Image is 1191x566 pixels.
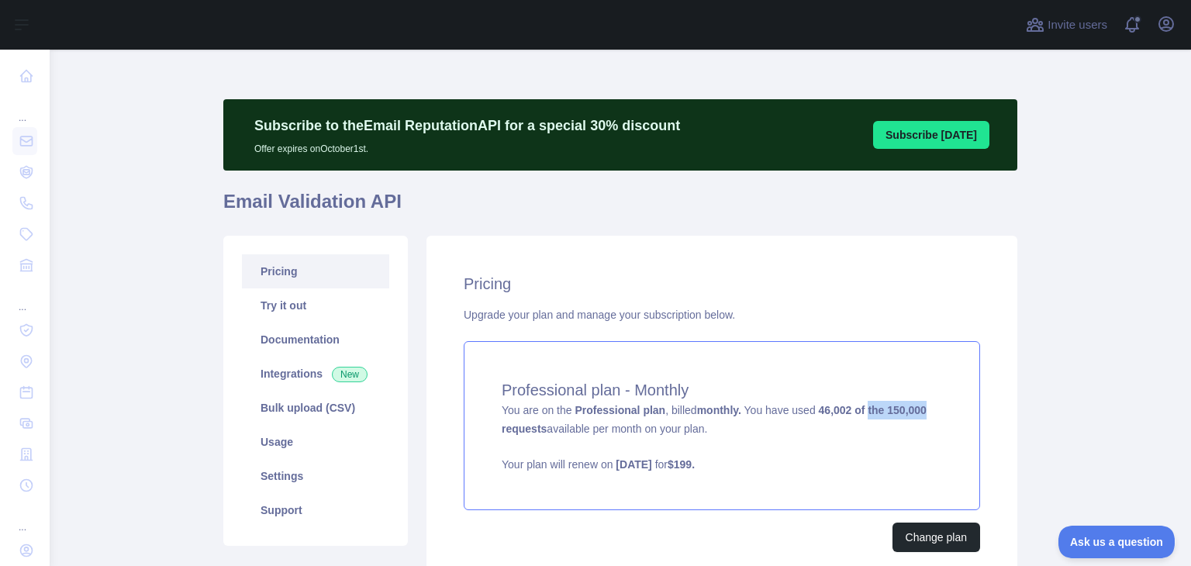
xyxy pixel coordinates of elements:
strong: monthly. [697,404,741,416]
span: New [332,367,368,382]
span: You are on the , billed You have used available per month on your plan. [502,404,942,472]
span: Invite users [1048,16,1107,34]
button: Invite users [1023,12,1110,37]
div: Upgrade your plan and manage your subscription below. [464,307,980,323]
a: Pricing [242,254,389,288]
button: Change plan [892,523,980,552]
a: Integrations New [242,357,389,391]
button: Subscribe [DATE] [873,121,989,149]
a: Documentation [242,323,389,357]
a: Settings [242,459,389,493]
a: Support [242,493,389,527]
div: ... [12,282,37,313]
a: Try it out [242,288,389,323]
p: Offer expires on October 1st. [254,136,680,155]
h4: Professional plan - Monthly [502,379,942,401]
a: Bulk upload (CSV) [242,391,389,425]
div: ... [12,502,37,533]
strong: 46,002 of the 150,000 requests [502,404,927,435]
p: Subscribe to the Email Reputation API for a special 30 % discount [254,115,680,136]
div: ... [12,93,37,124]
strong: [DATE] [616,458,651,471]
iframe: Toggle Customer Support [1058,526,1175,558]
strong: $ 199 . [668,458,695,471]
h2: Pricing [464,273,980,295]
strong: Professional plan [575,404,665,416]
a: Usage [242,425,389,459]
p: Your plan will renew on for [502,457,942,472]
h1: Email Validation API [223,189,1017,226]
